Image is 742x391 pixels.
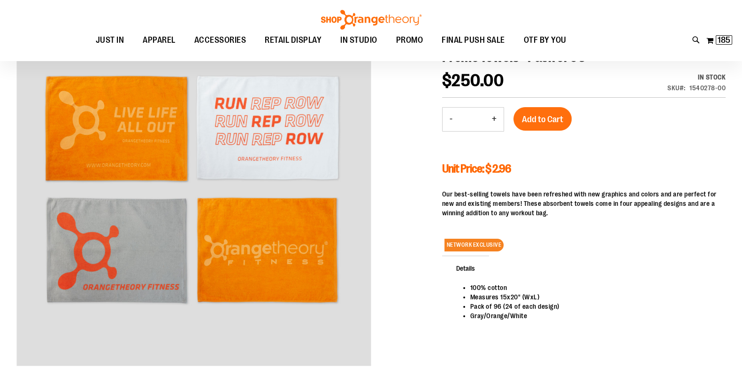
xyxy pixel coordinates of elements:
[442,49,586,65] span: Promo Towels - Pack of 96
[194,30,246,51] span: ACCESSORIES
[320,10,423,30] img: Shop Orangetheory
[514,30,576,51] a: OTF BY YOU
[442,71,504,90] span: $250.00
[96,30,124,51] span: JUST IN
[470,292,716,302] li: Measures 15x20" (WxL)
[387,30,433,51] a: PROMO
[470,302,716,311] li: Pack of 96 (24 of each design)
[16,13,371,368] div: carousel
[470,283,716,292] li: 100% cotton
[442,256,489,280] span: Details
[442,189,726,218] p: Our best-selling towels have been refreshed with new graphics and colors and are perfect for new ...
[698,73,726,81] span: In stock
[459,108,485,131] input: Product quantity
[522,114,563,125] span: Add to Cart
[340,30,377,51] span: IN STUDIO
[185,30,256,51] a: ACCESSORIES
[442,162,511,175] span: Unit Price: $ 2.96
[133,30,185,51] a: APPAREL
[443,108,459,131] button: Decrease product quantity
[442,30,505,51] span: FINAL PUSH SALE
[16,13,371,368] div: Main for Promo Towels - Pack of 96
[485,108,504,131] button: Increase product quantity
[86,30,134,51] a: JUST IN
[396,30,423,51] span: PROMO
[470,311,716,321] li: Gray/Orange/White
[667,84,686,92] strong: SKU
[667,72,726,82] div: Availability
[255,30,331,51] a: RETAIL DISPLAY
[689,83,726,93] div: 1540278-00
[265,30,321,51] span: RETAIL DISPLAY
[444,239,504,251] span: NETWORK EXCLUSIVE
[718,35,730,45] span: 185
[143,30,176,51] span: APPAREL
[432,30,514,51] a: FINAL PUSH SALE
[524,30,566,51] span: OTF BY YOU
[16,11,371,366] img: Main for Promo Towels - Pack of 96
[331,30,387,51] a: IN STUDIO
[513,107,572,131] button: Add to Cart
